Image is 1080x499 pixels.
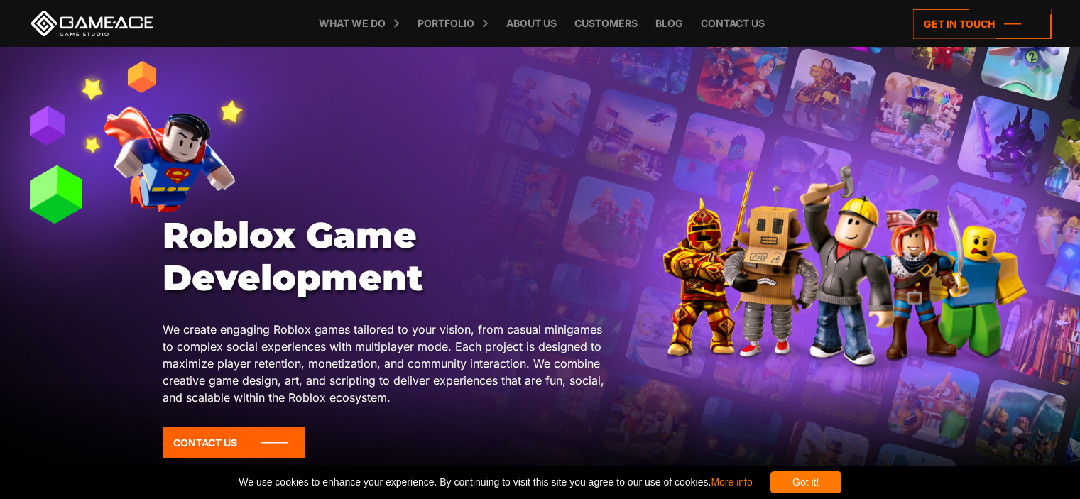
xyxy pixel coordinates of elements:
a: Get in touch [913,9,1052,39]
div: Got it! [770,471,841,493]
span: We use cookies to enhance your experience. By continuing to visit this site you agree to our use ... [239,471,752,493]
a: Contact Us [163,427,305,458]
a: More info [711,476,752,488]
p: We create engaging Roblox games tailored to your vision, from casual minigames to complex social ... [163,321,616,406]
h1: Roblox Game Development [163,214,616,300]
